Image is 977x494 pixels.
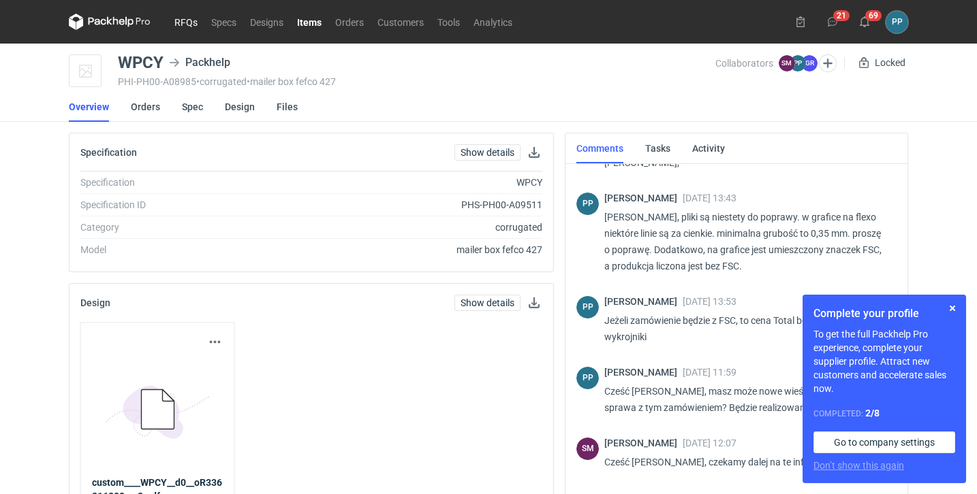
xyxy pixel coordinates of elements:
[604,367,683,378] span: [PERSON_NAME]
[225,92,255,122] a: Design
[168,14,204,30] a: RFQs
[131,92,160,122] a: Orders
[801,55,818,71] figcaption: GR
[813,406,955,421] div: Completed:
[265,176,542,189] div: WPCY
[819,54,837,72] button: Edit collaborators
[243,14,290,30] a: Designs
[328,14,371,30] a: Orders
[526,144,542,161] button: Download specification
[247,76,336,87] span: • mailer box fefco 427
[290,14,328,30] a: Items
[576,367,599,389] div: Paweł Puch
[118,76,715,87] div: PHI-PH00-A08985
[813,459,904,472] button: Don’t show this again
[886,11,908,33] div: Paweł Puch
[454,144,521,161] a: Show details
[854,11,875,33] button: 69
[204,14,243,30] a: Specs
[683,367,736,378] span: [DATE] 11:59
[69,92,109,122] a: Overview
[371,14,431,30] a: Customers
[813,306,955,322] h1: Complete your profile
[277,92,298,122] a: Files
[576,438,599,460] figcaption: SM
[576,193,599,215] figcaption: PP
[169,54,230,71] div: Packhelp
[196,76,247,87] span: • corrugated
[265,220,542,234] div: corrugated
[80,243,265,257] div: Model
[604,193,683,203] span: [PERSON_NAME]
[886,11,908,33] button: PP
[576,133,623,163] a: Comments
[813,431,955,453] a: Go to company settings
[604,312,886,345] p: Jeżeli zamówienie będzie z FSC, to cena Total będzie 5930 +1100 wykrojniki
[779,55,795,71] figcaption: SM
[692,133,725,163] a: Activity
[80,147,137,158] h2: Specification
[576,296,599,318] div: Paweł Puch
[683,296,736,307] span: [DATE] 13:53
[715,58,773,69] span: Collaborators
[80,220,265,234] div: Category
[576,367,599,389] figcaption: PP
[822,11,843,33] button: 21
[683,438,736,448] span: [DATE] 12:07
[856,54,908,71] div: Locked
[790,55,806,71] figcaption: PP
[182,92,203,122] a: Spec
[118,54,164,71] div: WPCY
[80,198,265,212] div: Specification ID
[683,193,736,203] span: [DATE] 13:43
[431,14,467,30] a: Tools
[467,14,519,30] a: Analytics
[80,176,265,189] div: Specification
[604,296,683,307] span: [PERSON_NAME]
[207,334,223,350] button: Actions
[576,193,599,215] div: Paweł Puch
[576,296,599,318] figcaption: PP
[645,133,670,163] a: Tasks
[604,438,683,448] span: [PERSON_NAME]
[69,14,151,30] svg: Packhelp Pro
[865,408,880,418] strong: 2 / 8
[604,454,886,470] p: Cześć [PERSON_NAME], czekamy dalej na te info od klienta
[265,243,542,257] div: mailer box fefco 427
[80,297,110,308] h2: Design
[604,383,886,416] p: Cześć [PERSON_NAME], masz może nowe wieści jak wygląda sprawa z tym zamówieniem? Będzie realizowane?
[604,209,886,274] p: [PERSON_NAME], pliki są niestety do poprawy. w grafice na flexo niektóre linie są za cienkie. min...
[454,295,521,311] a: Show details
[576,438,599,460] div: Sebastian Markut
[265,198,542,212] div: PHS-PH00-A09511
[813,327,955,395] p: To get the full Packhelp Pro experience, complete your supplier profile. Attract new customers an...
[526,295,542,311] a: Download design
[944,300,961,316] button: Skip for now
